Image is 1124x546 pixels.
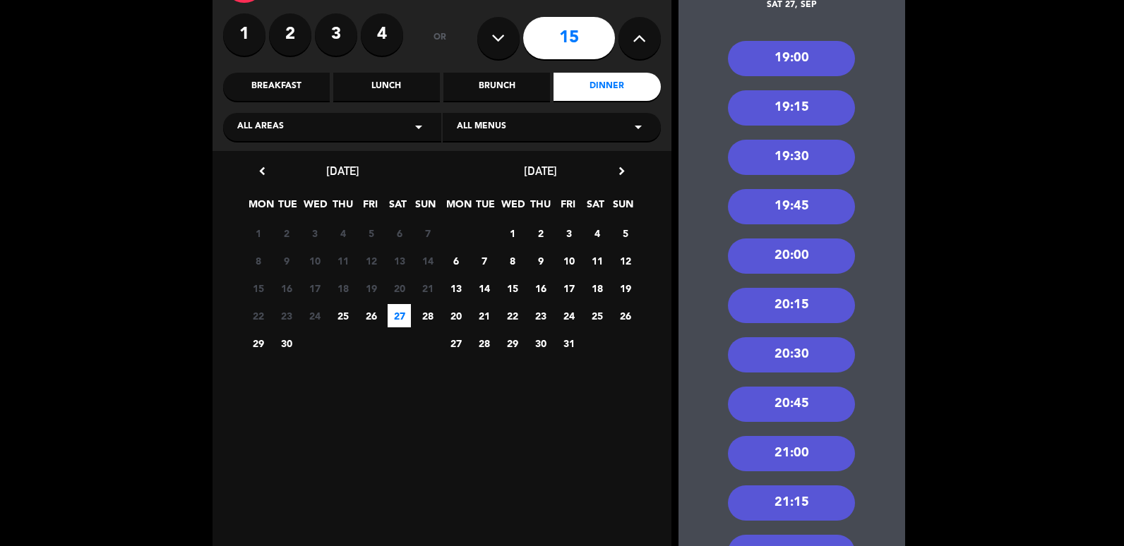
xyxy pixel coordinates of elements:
[529,196,552,219] span: THU
[304,196,327,219] span: WED
[501,277,524,300] span: 15
[315,13,357,56] label: 3
[255,164,270,178] i: chevron_left
[529,222,552,245] span: 2
[457,120,506,134] span: All menus
[614,304,637,327] span: 26
[331,304,354,327] span: 25
[416,249,439,272] span: 14
[728,288,855,323] div: 20:15
[728,436,855,471] div: 21:00
[361,13,403,56] label: 4
[501,249,524,272] span: 8
[614,222,637,245] span: 5
[501,304,524,327] span: 22
[275,249,298,272] span: 9
[333,73,440,101] div: Lunch
[331,249,354,272] span: 11
[249,196,272,219] span: MON
[529,277,552,300] span: 16
[585,249,609,272] span: 11
[728,337,855,372] div: 20:30
[275,277,298,300] span: 16
[728,90,855,126] div: 19:15
[246,249,270,272] span: 8
[326,164,359,178] span: [DATE]
[444,304,467,327] span: 20
[472,304,496,327] span: 21
[614,249,637,272] span: 12
[501,222,524,245] span: 1
[388,249,411,272] span: 13
[614,164,629,178] i: chevron_right
[529,332,552,355] span: 30
[359,304,383,327] span: 26
[416,277,439,300] span: 21
[303,222,326,245] span: 3
[246,222,270,245] span: 1
[557,304,580,327] span: 24
[728,41,855,76] div: 19:00
[728,189,855,224] div: 19:45
[303,304,326,327] span: 24
[359,196,382,219] span: FRI
[359,222,383,245] span: 5
[275,332,298,355] span: 30
[585,304,609,327] span: 25
[303,277,326,300] span: 17
[416,304,439,327] span: 28
[529,304,552,327] span: 23
[472,277,496,300] span: 14
[557,222,580,245] span: 3
[524,164,557,178] span: [DATE]
[554,73,660,101] div: Dinner
[472,249,496,272] span: 7
[276,196,299,219] span: TUE
[303,249,326,272] span: 10
[275,222,298,245] span: 2
[388,304,411,327] span: 27
[444,277,467,300] span: 13
[585,222,609,245] span: 4
[359,277,383,300] span: 19
[501,196,525,219] span: WED
[728,387,855,422] div: 20:45
[556,196,580,219] span: FRI
[386,196,409,219] span: SAT
[444,332,467,355] span: 27
[728,485,855,521] div: 21:15
[388,277,411,300] span: 20
[557,332,580,355] span: 31
[585,277,609,300] span: 18
[388,222,411,245] span: 6
[269,13,311,56] label: 2
[474,196,497,219] span: TUE
[246,304,270,327] span: 22
[410,119,427,135] i: arrow_drop_down
[414,196,437,219] span: SUN
[472,332,496,355] span: 28
[557,277,580,300] span: 17
[237,120,284,134] span: All areas
[246,277,270,300] span: 15
[611,196,635,219] span: SUN
[614,277,637,300] span: 19
[557,249,580,272] span: 10
[630,119,647,135] i: arrow_drop_down
[443,73,550,101] div: Brunch
[444,249,467,272] span: 6
[501,332,524,355] span: 29
[417,13,463,63] div: or
[416,222,439,245] span: 7
[275,304,298,327] span: 23
[331,222,354,245] span: 4
[331,277,354,300] span: 18
[223,13,265,56] label: 1
[446,196,470,219] span: MON
[728,140,855,175] div: 19:30
[246,332,270,355] span: 29
[359,249,383,272] span: 12
[728,238,855,274] div: 20:00
[529,249,552,272] span: 9
[584,196,607,219] span: SAT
